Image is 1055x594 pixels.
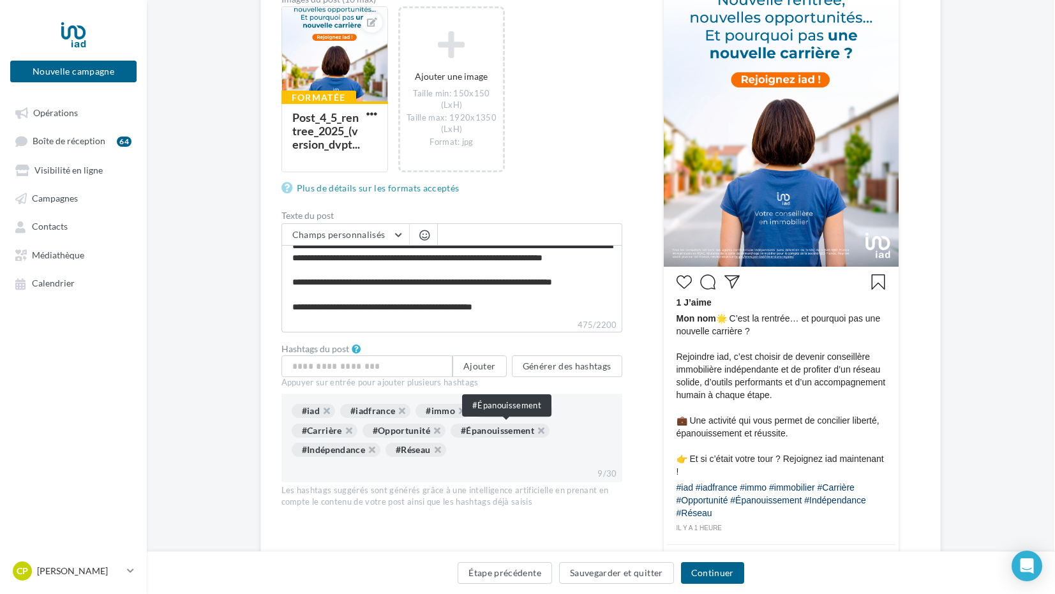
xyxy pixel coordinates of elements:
[292,443,381,457] div: #Indépendance
[512,355,622,377] button: Générer des hashtags
[340,404,411,418] div: #iadfrance
[677,274,692,290] svg: J’aime
[8,214,139,237] a: Contacts
[363,424,445,438] div: #Opportunité
[681,562,744,584] button: Continuer
[677,523,886,534] div: il y a 1 heure
[415,404,470,418] div: #immo
[32,221,68,232] span: Contacts
[282,224,409,246] button: Champs personnalisés
[677,312,886,478] span: 🌟 C’est la rentrée… et pourquoi pas une nouvelle carrière ? Rejoindre iad, c’est choisir de deven...
[281,181,465,196] a: Plus de détails sur les formats acceptés
[32,278,75,289] span: Calendrier
[281,318,622,332] label: 475/2200
[458,562,552,584] button: Étape précédente
[281,485,622,508] div: Les hashtags suggérés sont générés grâce à une intelligence artificielle en prenant en compte le ...
[385,443,445,457] div: #Réseau
[462,394,551,417] div: #Épanouissement
[8,271,139,294] a: Calendrier
[871,274,886,290] svg: Enregistrer
[281,211,622,220] label: Texte du post
[10,61,137,82] button: Nouvelle campagne
[34,165,103,175] span: Visibilité en ligne
[281,91,356,105] div: Formatée
[37,565,122,577] p: [PERSON_NAME]
[724,274,740,290] svg: Partager la publication
[700,274,715,290] svg: Commenter
[292,110,360,151] div: Post_4_5_rentree_2025_(version_dvpt...
[281,345,349,353] label: Hashtags du post
[677,296,886,312] div: 1 J’aime
[33,136,105,147] span: Boîte de réception
[32,249,84,260] span: Médiathèque
[281,377,622,389] div: Appuyer sur entrée pour ajouter plusieurs hashtags
[592,466,622,482] div: 9/30
[8,186,139,209] a: Campagnes
[451,424,550,438] div: #Épanouissement
[10,559,137,583] a: CP [PERSON_NAME]
[8,101,139,124] a: Opérations
[292,424,357,438] div: #Carrière
[117,137,131,147] div: 64
[33,107,78,118] span: Opérations
[453,355,506,377] button: Ajouter
[32,193,78,204] span: Campagnes
[8,158,139,181] a: Visibilité en ligne
[17,565,28,577] span: CP
[292,229,385,240] span: Champs personnalisés
[1012,551,1042,581] div: Open Intercom Messenger
[559,562,674,584] button: Sauvegarder et quitter
[292,404,335,418] div: #iad
[677,313,716,323] span: Mon nom
[8,243,139,266] a: Médiathèque
[677,481,886,523] div: #iad #iadfrance #immo #immobilier #Carrière #Opportunité #Épanouissement #Indépendance #Réseau
[8,129,139,152] a: Boîte de réception64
